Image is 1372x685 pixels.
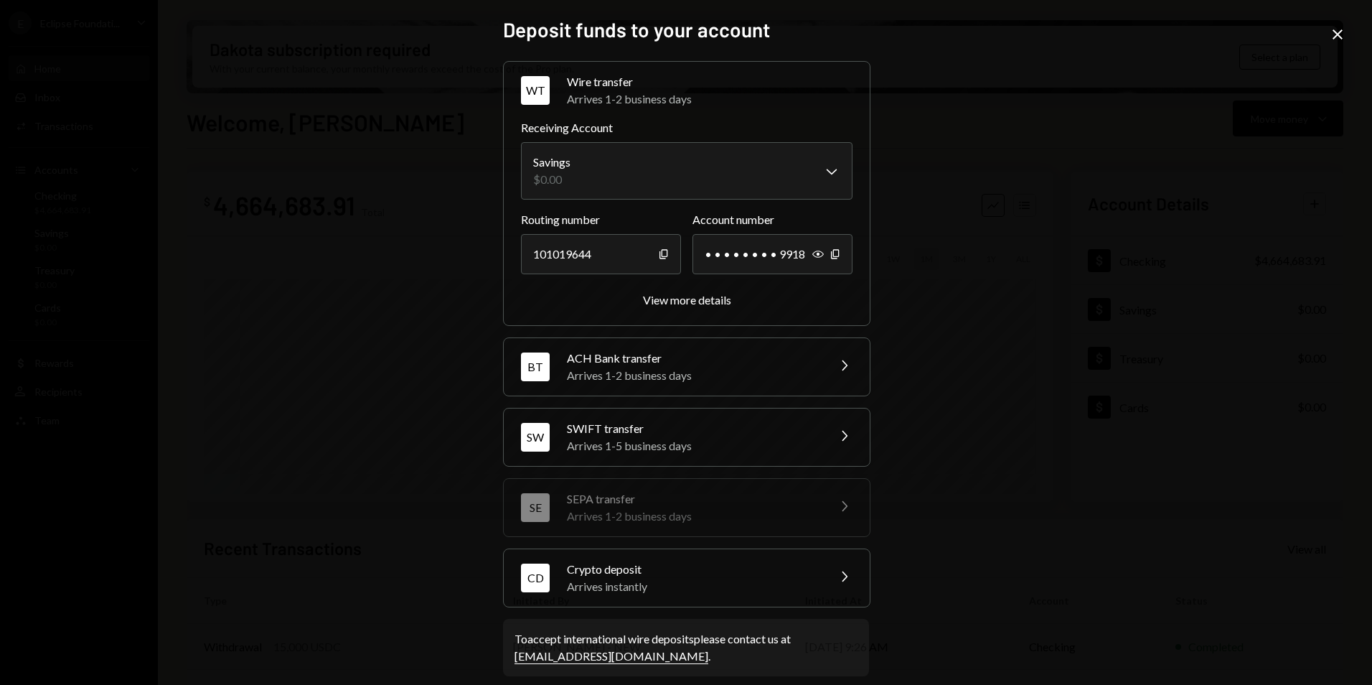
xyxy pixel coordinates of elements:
[521,76,550,105] div: WT
[692,234,852,274] div: • • • • • • • • 9918
[503,16,869,44] h2: Deposit funds to your account
[567,350,818,367] div: ACH Bank transfer
[521,211,681,228] label: Routing number
[567,437,818,455] div: Arrives 1-5 business days
[567,508,818,525] div: Arrives 1-2 business days
[567,420,818,437] div: SWIFT transfer
[567,578,818,595] div: Arrives instantly
[504,479,870,536] button: SESEPA transferArrives 1-2 business days
[521,234,681,274] div: 101019644
[504,549,870,607] button: CDCrypto depositArrives instantly
[521,142,852,200] button: Receiving Account
[521,423,550,452] div: SW
[521,564,550,592] div: CD
[514,630,857,665] div: To accept international wire deposits please contact us at .
[521,119,852,136] label: Receiving Account
[521,119,852,308] div: WTWire transferArrives 1-2 business days
[521,493,550,522] div: SE
[504,409,870,466] button: SWSWIFT transferArrives 1-5 business days
[567,367,818,384] div: Arrives 1-2 business days
[567,90,852,108] div: Arrives 1-2 business days
[567,73,852,90] div: Wire transfer
[504,338,870,396] button: BTACH Bank transferArrives 1-2 business days
[521,353,550,381] div: BT
[643,293,731,308] button: View more details
[567,490,818,508] div: SEPA transfer
[514,649,708,664] a: [EMAIL_ADDRESS][DOMAIN_NAME]
[567,561,818,578] div: Crypto deposit
[643,293,731,307] div: View more details
[692,211,852,228] label: Account number
[504,62,870,119] button: WTWire transferArrives 1-2 business days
